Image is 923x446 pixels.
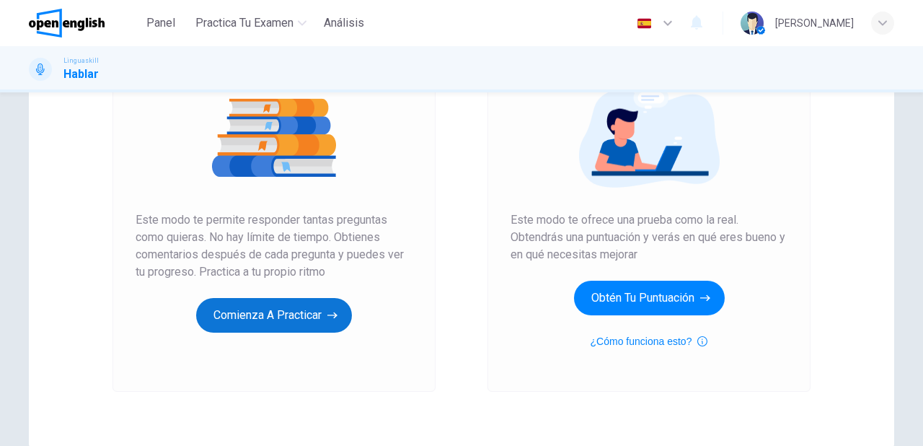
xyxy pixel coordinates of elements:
[635,18,653,29] img: es
[190,10,312,36] button: Practica tu examen
[29,9,138,38] a: OpenEnglish logo
[775,14,854,32] div: [PERSON_NAME]
[136,211,412,281] span: Este modo te permite responder tantas preguntas como quieras. No hay límite de tiempo. Obtienes c...
[574,281,725,315] button: Obtén tu puntuación
[63,66,99,83] h1: Hablar
[63,56,99,66] span: Linguaskill
[318,10,370,36] button: Análisis
[146,14,175,32] span: Panel
[741,12,764,35] img: Profile picture
[195,14,293,32] span: Practica tu examen
[138,10,184,36] button: Panel
[29,9,105,38] img: OpenEnglish logo
[324,14,364,32] span: Análisis
[196,298,352,333] button: Comienza a practicar
[591,333,708,350] button: ¿Cómo funciona esto?
[511,211,787,263] span: Este modo te ofrece una prueba como la real. Obtendrás una puntuación y verás en qué eres bueno y...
